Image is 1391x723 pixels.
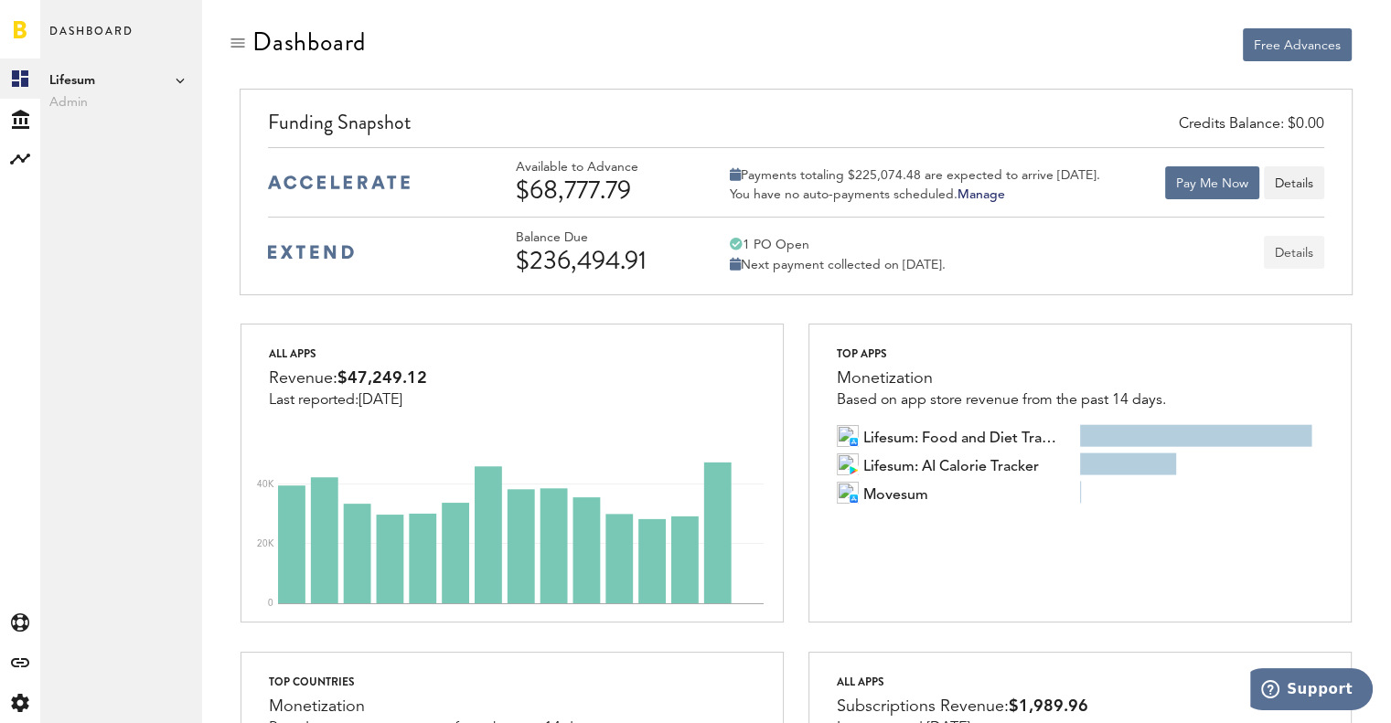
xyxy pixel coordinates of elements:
[837,453,859,475] img: 7fNrWWPMQZgIs_sVv5Bb3jME5KbEqguW8n4PDo4FsZzvI-xGE2jiJQ2ah8xdkvyTNQ
[863,453,1039,475] span: Lifesum: AI Calorie Tracker
[49,20,134,58] span: Dashboard
[516,175,690,205] div: $68,777.79
[268,175,410,189] img: accelerate-medium-blue-logo.svg
[49,91,192,113] span: Admin
[863,482,928,504] span: Movesum
[268,245,354,260] img: extend-medium-blue-logo.svg
[730,237,946,253] div: 1 PO Open
[252,27,366,57] div: Dashboard
[1264,236,1324,269] button: Details
[837,482,859,504] img: 100x100bb_nkD49Df.jpg
[516,246,690,275] div: $236,494.91
[837,693,1088,720] div: Subscriptions Revenue:
[269,671,598,693] div: Top countries
[958,188,1005,201] a: Manage
[1243,28,1352,61] button: Free Advances
[849,465,859,475] img: 17.png
[837,343,1166,365] div: Top apps
[337,370,427,387] span: $47,249.12
[849,437,859,447] img: 21.png
[1264,166,1324,199] button: Details
[268,599,273,608] text: 0
[257,539,274,548] text: 20K
[730,186,1100,203] div: You have no auto-payments scheduled.
[1009,698,1088,715] span: $1,989.96
[837,365,1166,392] div: Monetization
[1250,668,1373,714] iframe: Opens a widget where you can find more information
[269,392,427,409] div: Last reported:
[1165,166,1259,199] button: Pay Me Now
[516,160,690,175] div: Available to Advance
[849,494,859,504] img: 21.png
[516,230,690,246] div: Balance Due
[269,343,427,365] div: All apps
[837,392,1166,409] div: Based on app store revenue from the past 14 days.
[358,393,402,408] span: [DATE]
[269,365,427,392] div: Revenue:
[268,108,1323,147] div: Funding Snapshot
[730,257,946,273] div: Next payment collected on [DATE].
[837,671,1088,693] div: All apps
[730,167,1100,184] div: Payments totaling $225,074.48 are expected to arrive [DATE].
[1179,114,1324,135] div: Credits Balance: $0.00
[49,69,192,91] span: Lifesum
[837,425,859,447] img: 100x100bb_Xzt0BIY.jpg
[863,425,1062,447] span: Lifesum: Food and Diet Tracker
[269,693,598,720] div: Monetization
[257,480,274,489] text: 40K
